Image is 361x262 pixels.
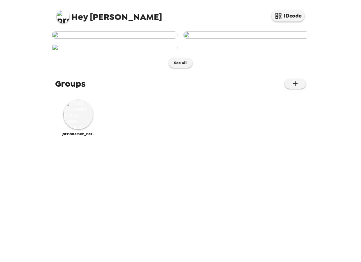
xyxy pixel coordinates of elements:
[71,11,88,23] span: Hey
[56,10,70,23] img: profile pic
[62,132,95,136] span: [GEOGRAPHIC_DATA] ([US_STATE]) - Career Services
[169,58,192,68] button: See all
[52,31,178,39] img: user-269419
[56,7,162,22] span: [PERSON_NAME]
[183,31,309,39] img: user-269295
[52,44,178,51] img: user-268677
[55,78,85,90] span: Groups
[63,100,93,129] img: Miami University (Ohio) - Career Services
[272,10,305,22] button: IDcode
